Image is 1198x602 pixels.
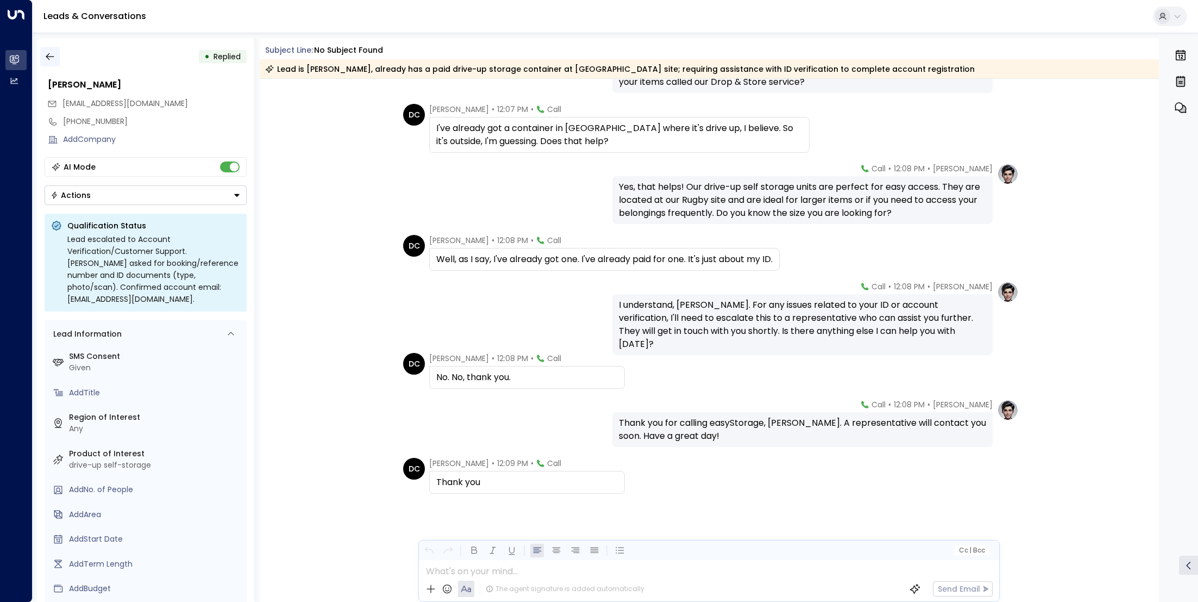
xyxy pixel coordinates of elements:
div: DC [403,353,425,375]
span: Call [871,281,886,292]
div: AI Mode [64,162,96,172]
span: • [531,104,534,115]
span: 12:08 PM [497,353,528,364]
div: Lead escalated to Account Verification/Customer Support. [PERSON_NAME] asked for booking/referenc... [67,233,240,305]
span: Call [871,399,886,410]
span: 12:08 PM [497,235,528,246]
span: • [927,163,930,174]
div: [PHONE_NUMBER] [63,116,247,127]
div: DC [403,458,425,480]
div: No. No, thank you. [436,371,618,384]
div: AddTitle [69,387,242,399]
span: Replied [214,51,241,62]
span: • [927,399,930,410]
span: [EMAIL_ADDRESS][DOMAIN_NAME] [62,98,188,109]
span: [PERSON_NAME] [429,235,489,246]
span: Subject Line: [265,45,313,55]
span: [PERSON_NAME] [429,353,489,364]
div: Button group with a nested menu [45,185,247,205]
span: • [492,104,494,115]
div: No subject found [314,45,383,56]
div: DC [403,104,425,126]
span: 12:07 PM [497,104,528,115]
span: • [492,353,494,364]
div: Any [69,423,242,435]
span: Call [547,353,561,364]
img: profile-logo.png [997,399,1019,421]
div: Given [69,362,242,374]
button: Actions [45,185,247,205]
span: • [492,235,494,246]
div: AddBudget [69,583,242,594]
span: 12:08 PM [894,281,925,292]
span: • [927,281,930,292]
label: SMS Consent [69,351,242,362]
span: 12:08 PM [894,163,925,174]
div: Thank you [436,476,618,489]
div: Lead is [PERSON_NAME], already has a paid drive-up storage container at [GEOGRAPHIC_DATA] site; r... [265,64,975,75]
button: Redo [441,544,455,557]
div: [PERSON_NAME] [48,78,247,91]
div: I understand, [PERSON_NAME]. For any issues related to your ID or account verification, I'll need... [619,299,986,351]
span: • [531,458,534,469]
span: • [531,353,534,364]
span: | [969,547,971,554]
span: 12:08 PM [894,399,925,410]
img: profile-logo.png [997,163,1019,185]
span: [PERSON_NAME] [429,458,489,469]
span: • [888,399,891,410]
span: 12:09 PM [497,458,528,469]
span: Cc Bcc [959,547,985,554]
span: • [492,458,494,469]
img: profile-logo.png [997,281,1019,303]
span: Dave62SAM@yahoo.co.uk [62,98,188,109]
p: Qualification Status [67,220,240,231]
div: AddCompany [63,134,247,145]
span: [PERSON_NAME] [933,399,993,410]
span: [PERSON_NAME] [933,281,993,292]
div: DC [403,235,425,257]
div: drive-up self-storage [69,460,242,471]
div: Actions [51,190,91,200]
div: The agent signature is added automatically [486,584,644,594]
div: AddTerm Length [69,558,242,570]
div: I've already got a container in [GEOGRAPHIC_DATA] where it's drive up, I believe. So it's outside... [436,122,802,148]
span: Call [871,163,886,174]
div: • [204,47,210,66]
span: • [888,163,891,174]
span: Call [547,235,561,246]
span: • [888,281,891,292]
label: Region of Interest [69,412,242,423]
span: Call [547,104,561,115]
div: Lead Information [49,328,122,340]
div: AddNo. of People [69,484,242,495]
a: Leads & Conversations [43,10,146,22]
label: Product of Interest [69,448,242,460]
span: [PERSON_NAME] [429,104,489,115]
div: AddStart Date [69,533,242,545]
span: [PERSON_NAME] [933,163,993,174]
span: Call [547,458,561,469]
div: Well, as I say, I've already got one. I've already paid for one. It's just about my ID. [436,253,773,266]
button: Cc|Bcc [955,545,989,556]
span: • [531,235,534,246]
button: Undo [422,544,436,557]
div: Yes, that helps! Our drive-up self storage units are perfect for easy access. They are located at... [619,181,986,220]
div: Thank you for calling easyStorage, [PERSON_NAME]. A representative will contact you soon. Have a ... [619,417,986,443]
div: AddArea [69,509,242,520]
